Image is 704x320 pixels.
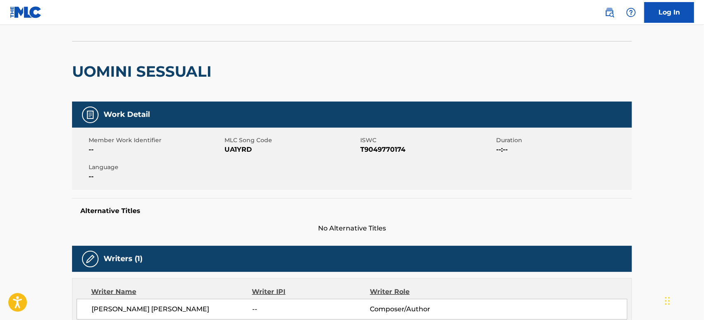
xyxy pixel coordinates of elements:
div: Help [623,4,639,21]
h5: Writers (1) [104,254,142,264]
span: MLC Song Code [224,136,358,145]
span: Member Work Identifier [89,136,222,145]
span: -- [89,172,222,182]
iframe: Chat Widget [663,280,704,320]
h5: Alternative Titles [80,207,624,215]
span: --:-- [496,145,630,155]
img: search [605,7,615,17]
span: [PERSON_NAME] [PERSON_NAME] [92,304,252,314]
h2: UOMINI SESSUALI [72,62,216,81]
img: Writers [85,254,95,264]
span: ISWC [360,136,494,145]
div: Writer Name [91,287,252,297]
span: Language [89,163,222,172]
a: Log In [644,2,694,23]
div: Writer Role [370,287,477,297]
img: MLC Logo [10,6,42,18]
div: Writer IPI [252,287,370,297]
div: Drag [665,288,670,313]
a: Public Search [601,4,618,21]
span: Composer/Author [370,304,477,314]
h5: Work Detail [104,110,150,119]
span: UA1YRD [224,145,358,155]
span: Duration [496,136,630,145]
img: Work Detail [85,110,95,120]
span: T9049770174 [360,145,494,155]
span: -- [252,304,370,314]
img: help [626,7,636,17]
span: No Alternative Titles [72,223,632,233]
span: -- [89,145,222,155]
